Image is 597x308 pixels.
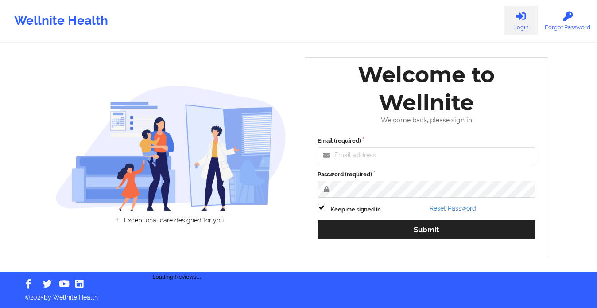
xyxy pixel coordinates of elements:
[318,220,535,239] button: Submit
[318,147,535,164] input: Email address
[55,239,299,281] div: Loading Reviews...
[538,6,597,35] a: Forgot Password
[330,205,381,214] label: Keep me signed in
[430,205,476,212] a: Reset Password
[504,6,538,35] a: Login
[318,136,535,145] label: Email (required)
[311,61,542,117] div: Welcome to Wellnite
[19,287,578,302] p: © 2025 by Wellnite Health
[318,170,535,179] label: Password (required)
[311,117,542,124] div: Welcome back, please sign in
[55,85,287,211] img: wellnite-auth-hero_200.c722682e.png
[63,217,286,224] li: Exceptional care designed for you.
